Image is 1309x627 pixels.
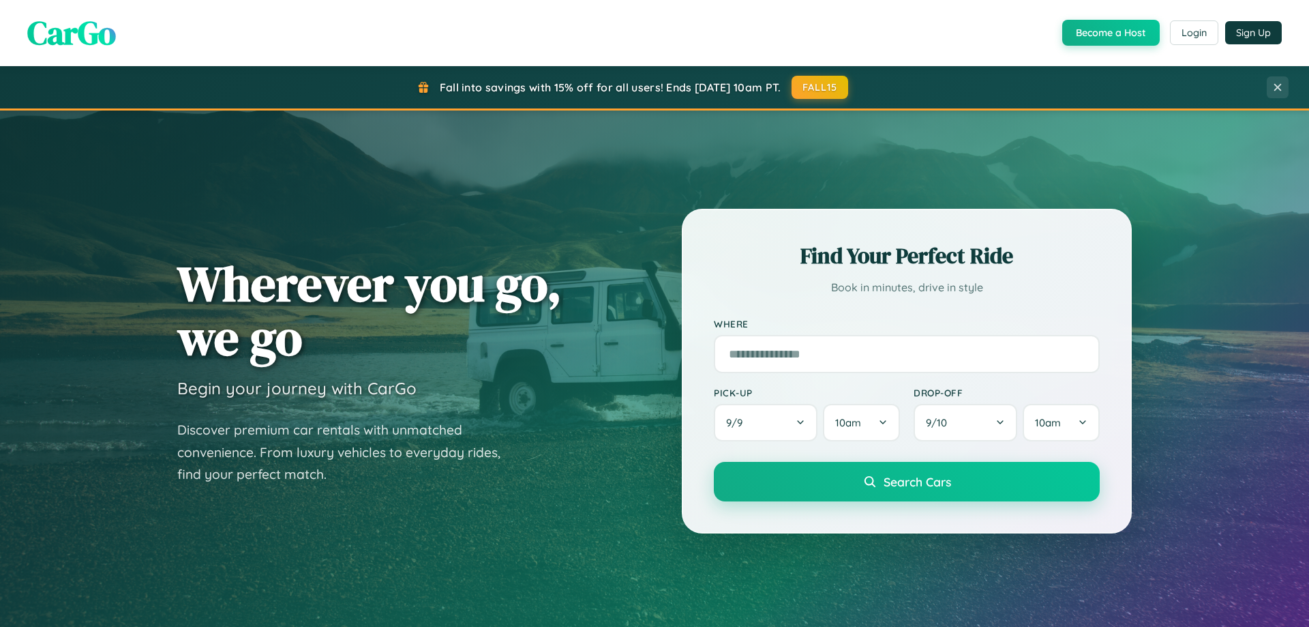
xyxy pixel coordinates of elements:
[835,416,861,429] span: 10am
[1170,20,1218,45] button: Login
[884,474,951,489] span: Search Cars
[714,241,1100,271] h2: Find Your Perfect Ride
[914,404,1017,441] button: 9/10
[714,404,817,441] button: 9/9
[714,278,1100,297] p: Book in minutes, drive in style
[714,318,1100,330] label: Where
[823,404,900,441] button: 10am
[27,10,116,55] span: CarGo
[792,76,849,99] button: FALL15
[1035,416,1061,429] span: 10am
[177,257,562,364] h1: Wherever you go, we go
[1225,21,1282,44] button: Sign Up
[714,387,900,398] label: Pick-up
[177,419,518,486] p: Discover premium car rentals with unmatched convenience. From luxury vehicles to everyday rides, ...
[914,387,1100,398] label: Drop-off
[926,416,954,429] span: 9 / 10
[1062,20,1160,46] button: Become a Host
[714,462,1100,501] button: Search Cars
[726,416,749,429] span: 9 / 9
[1023,404,1100,441] button: 10am
[177,378,417,398] h3: Begin your journey with CarGo
[440,81,781,94] span: Fall into savings with 15% off for all users! Ends [DATE] 10am PT.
